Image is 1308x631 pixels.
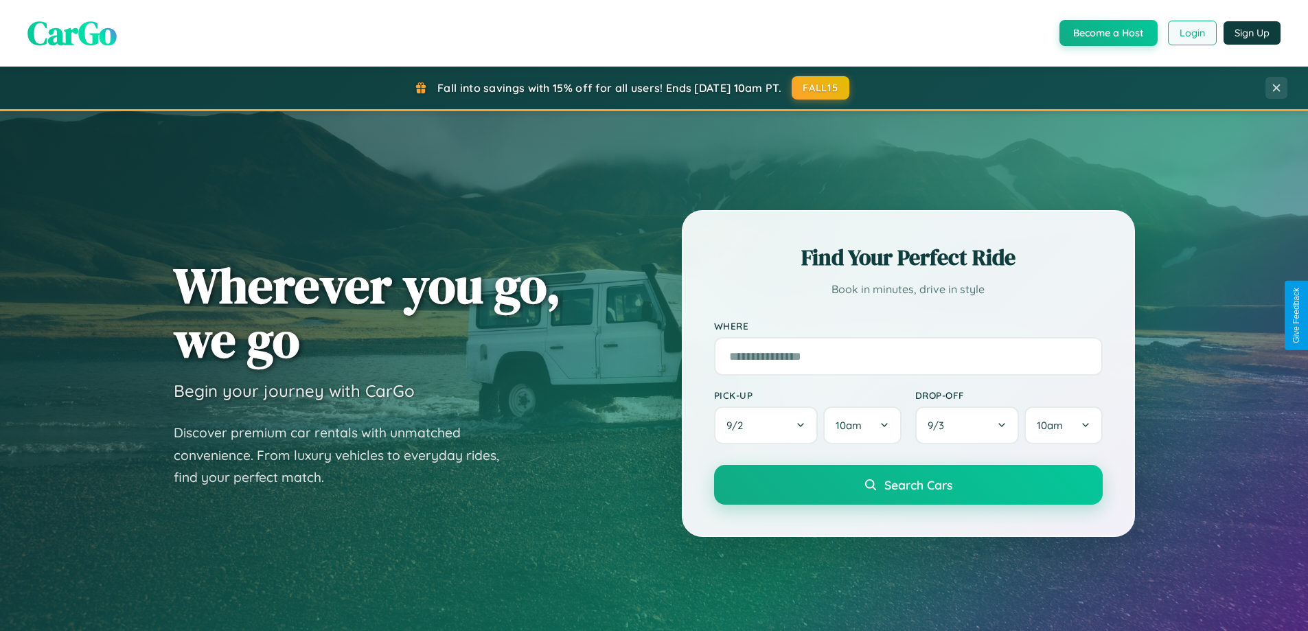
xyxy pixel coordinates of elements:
[1024,406,1102,444] button: 10am
[726,419,750,432] span: 9 / 2
[928,419,951,432] span: 9 / 3
[1037,419,1063,432] span: 10am
[714,465,1103,505] button: Search Cars
[714,279,1103,299] p: Book in minutes, drive in style
[1224,21,1281,45] button: Sign Up
[823,406,901,444] button: 10am
[884,477,952,492] span: Search Cars
[27,10,117,56] span: CarGo
[1168,21,1217,45] button: Login
[714,406,818,444] button: 9/2
[915,406,1020,444] button: 9/3
[1292,288,1301,343] div: Give Feedback
[174,380,415,401] h3: Begin your journey with CarGo
[437,81,781,95] span: Fall into savings with 15% off for all users! Ends [DATE] 10am PT.
[714,320,1103,332] label: Where
[174,258,561,367] h1: Wherever you go, we go
[714,389,902,401] label: Pick-up
[1059,20,1158,46] button: Become a Host
[836,419,862,432] span: 10am
[792,76,849,100] button: FALL15
[714,242,1103,273] h2: Find Your Perfect Ride
[174,422,517,489] p: Discover premium car rentals with unmatched convenience. From luxury vehicles to everyday rides, ...
[915,389,1103,401] label: Drop-off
